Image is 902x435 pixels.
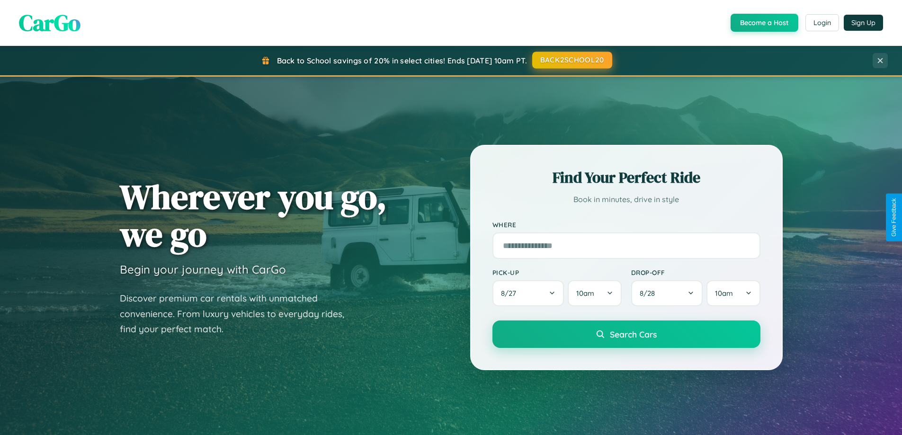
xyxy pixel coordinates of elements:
span: CarGo [19,7,80,38]
h1: Wherever you go, we go [120,178,387,253]
div: Give Feedback [891,198,897,237]
span: Back to School savings of 20% in select cities! Ends [DATE] 10am PT. [277,56,527,65]
button: Search Cars [492,320,760,348]
button: 10am [568,280,621,306]
p: Discover premium car rentals with unmatched convenience. From luxury vehicles to everyday rides, ... [120,291,357,337]
button: 10am [706,280,760,306]
button: 8/27 [492,280,564,306]
h3: Begin your journey with CarGo [120,262,286,276]
label: Drop-off [631,268,760,276]
span: 10am [715,289,733,298]
span: Search Cars [610,329,657,339]
p: Book in minutes, drive in style [492,193,760,206]
button: Become a Host [731,14,798,32]
button: Sign Up [844,15,883,31]
button: BACK2SCHOOL20 [532,52,612,69]
h2: Find Your Perfect Ride [492,167,760,188]
span: 8 / 27 [501,289,521,298]
label: Pick-up [492,268,622,276]
button: 8/28 [631,280,703,306]
span: 8 / 28 [640,289,660,298]
button: Login [805,14,839,31]
label: Where [492,221,760,229]
span: 10am [576,289,594,298]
